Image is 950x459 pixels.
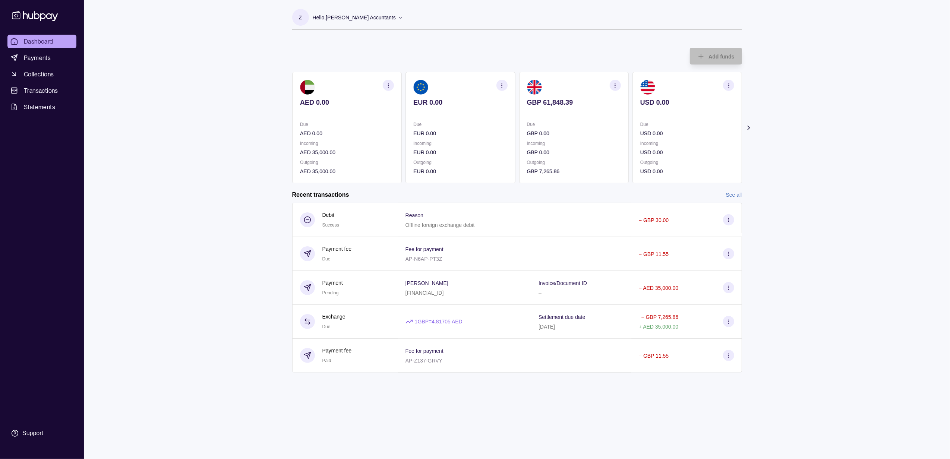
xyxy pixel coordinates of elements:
p: AED 35,000.00 [300,167,394,175]
p: − GBP 30.00 [639,217,669,223]
p: GBP 0.00 [527,129,621,137]
span: Collections [24,70,54,79]
img: ae [300,80,315,95]
span: Add funds [708,54,734,60]
p: Payment [322,279,343,287]
p: 1 GBP = 4.81705 AED [415,317,463,326]
p: − GBP 11.55 [639,251,669,257]
span: Due [322,324,331,329]
a: Collections [7,67,76,81]
p: Incoming [640,139,734,148]
p: – [539,290,542,296]
p: AP-N6AP-PT3Z [405,256,442,262]
img: gb [527,80,542,95]
p: EUR 0.00 [413,98,507,107]
p: EUR 0.00 [413,167,507,175]
p: Invoice/Document ID [539,280,587,286]
p: Due [640,120,734,129]
p: [PERSON_NAME] [405,280,448,286]
p: Outgoing [300,158,394,167]
p: AED 0.00 [300,129,394,137]
p: Fee for payment [405,348,444,354]
p: Payment fee [322,245,352,253]
p: USD 0.00 [640,129,734,137]
span: Due [322,256,331,262]
p: Incoming [527,139,621,148]
a: Transactions [7,84,76,97]
span: Statements [24,102,55,111]
p: USD 0.00 [640,167,734,175]
p: EUR 0.00 [413,129,507,137]
p: Z [299,13,302,22]
p: Reason [405,212,423,218]
p: [DATE] [539,324,555,330]
a: See all [726,191,742,199]
p: Hello, [PERSON_NAME] Accuntants [313,13,396,22]
p: Outgoing [527,158,621,167]
p: GBP 61,848.39 [527,98,621,107]
p: Due [527,120,621,129]
p: [FINANCIAL_ID] [405,290,444,296]
span: Paid [322,358,331,363]
p: AP-Z137-GRVY [405,358,442,364]
p: Debit [322,211,339,219]
div: Support [22,429,43,437]
p: Exchange [322,313,345,321]
p: Fee for payment [405,246,444,252]
p: Outgoing [640,158,734,167]
p: Due [300,120,394,129]
p: Offline foreign exchange debit [405,222,475,228]
p: − AED 35,000.00 [639,285,678,291]
span: Success [322,222,339,228]
span: Pending [322,290,339,295]
span: Dashboard [24,37,53,46]
p: Payment fee [322,346,352,355]
p: − GBP 11.55 [639,353,669,359]
p: Due [413,120,507,129]
img: us [640,80,655,95]
p: Outgoing [413,158,507,167]
a: Statements [7,100,76,114]
a: Dashboard [7,35,76,48]
p: EUR 0.00 [413,148,507,156]
p: Incoming [300,139,394,148]
span: Transactions [24,86,58,95]
span: Payments [24,53,51,62]
p: USD 0.00 [640,98,734,107]
p: USD 0.00 [640,148,734,156]
button: Add funds [690,48,742,64]
p: Settlement due date [539,314,585,320]
p: AED 0.00 [300,98,394,107]
a: Payments [7,51,76,64]
p: AED 35,000.00 [300,148,394,156]
img: eu [413,80,428,95]
p: Incoming [413,139,507,148]
p: GBP 7,265.86 [527,167,621,175]
p: GBP 0.00 [527,148,621,156]
p: − GBP 7,265.86 [641,314,679,320]
a: Support [7,425,76,441]
h2: Recent transactions [292,191,349,199]
p: + AED 35,000.00 [639,324,678,330]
